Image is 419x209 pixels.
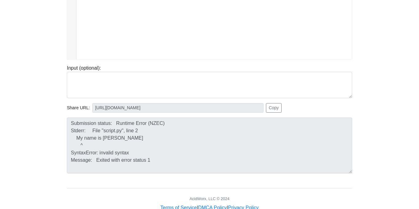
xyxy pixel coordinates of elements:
[67,105,90,111] span: Share URL:
[266,103,282,113] button: Copy
[62,64,357,98] div: Input (optional):
[190,196,229,202] div: AcidWorx, LLC © 2024
[92,103,263,113] input: No share available yet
